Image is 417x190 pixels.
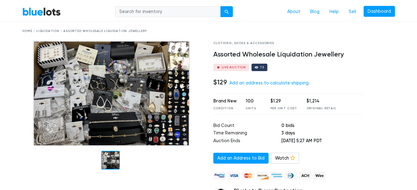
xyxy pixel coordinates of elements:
[213,122,281,130] td: Bid Count
[213,41,363,46] div: Clothing, Shoes & Accessories
[271,153,299,164] a: Watch
[256,172,269,179] img: discover-82be18ecfda2d062aad2762c1ca80e2d36a4073d45c9e0ffae68cd515fbd3d32.png
[213,153,269,164] a: Add an Address to Bid
[282,6,305,18] a: About
[33,41,190,146] img: 53ba9c68-58e7-4da5-9581-cbc7d676cc83-1714285674.png
[270,98,297,105] div: $1.29
[281,130,363,138] td: 3 days
[281,138,363,145] td: [DATE] 5:27 AM PDT
[285,172,297,179] img: diners_club-c48f30131b33b1bb0e5d0e2dbd43a8bea4cb12cb2961413e2f4250e06c020426.png
[115,6,221,17] input: Search for inventory
[260,66,264,69] div: 73
[306,98,336,105] div: $1,214
[324,6,344,18] a: Help
[22,7,61,16] a: BlueLots
[213,138,281,145] td: Auction Ends
[306,106,336,111] div: Original Retail
[270,172,283,179] img: american_express-ae2a9f97a040b4b41f6397f7637041a5861d5f99d0716c09922aba4e24c8547d.png
[246,106,261,111] div: Units
[270,106,297,111] div: Per Unit Cost
[281,122,363,130] td: 0 bids
[213,78,227,86] h4: $129
[213,172,226,179] img: paypal_credit-80455e56f6e1299e8d57f40c0dcee7b8cd4ae79b9eccbfc37e2480457ba36de9.png
[344,6,361,18] a: Sell
[222,66,246,69] div: Live Auction
[305,6,324,18] a: Blog
[242,172,254,179] img: mastercard-42073d1d8d11d6635de4c079ffdb20a4f30a903dc55d1612383a1b395dd17f39.png
[364,6,395,17] a: Dashboard
[213,130,281,138] td: Time Remaining
[213,51,363,59] h4: Assorted Wholesale Liquidation Jewellery
[246,98,261,105] div: 100
[228,172,240,179] img: visa-79caf175f036a155110d1892330093d4c38f53c55c9ec9e2c3a54a56571784bb.png
[213,106,237,111] div: Condition
[229,80,309,86] a: Add an address to calculate shipping
[213,98,237,105] div: Brand New
[299,172,311,179] img: ach-b7992fed28a4f97f893c574229be66187b9afb3f1a8d16a4691d3d3140a8ab00.png
[313,172,326,179] img: wire-908396882fe19aaaffefbd8e17b12f2f29708bd78693273c0e28e3a24408487f.png
[22,29,395,34] div: Home / Liquidation / Assorted Wholesale Liquidation Jewellery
